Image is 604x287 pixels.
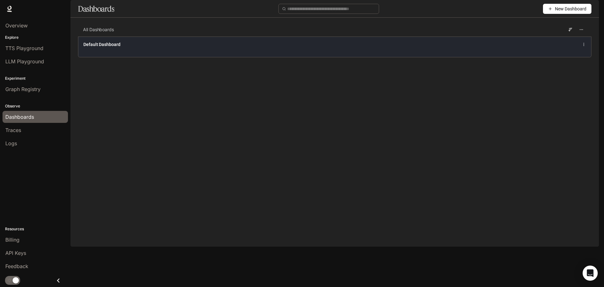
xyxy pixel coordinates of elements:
[78,3,114,15] h1: Dashboards
[83,41,120,48] a: Default Dashboard
[543,4,591,14] button: New Dashboard
[583,266,598,281] div: Open Intercom Messenger
[83,26,114,33] span: All Dashboards
[555,5,586,12] span: New Dashboard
